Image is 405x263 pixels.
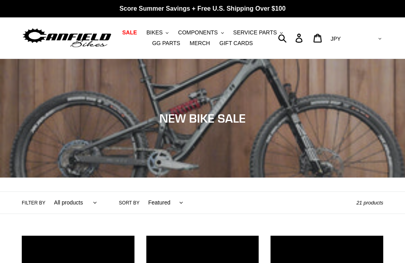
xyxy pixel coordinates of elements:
[119,199,140,206] label: Sort by
[216,38,257,49] a: GIFT CARDS
[356,200,383,206] span: 21 products
[152,40,180,47] span: GG PARTS
[233,29,277,36] span: SERVICE PARTS
[190,40,210,47] span: MERCH
[148,38,184,49] a: GG PARTS
[174,27,227,38] button: COMPONENTS
[118,27,141,38] a: SALE
[22,26,112,49] img: Canfield Bikes
[142,27,172,38] button: BIKES
[178,29,218,36] span: COMPONENTS
[146,29,163,36] span: BIKES
[186,38,214,49] a: MERCH
[229,27,287,38] button: SERVICE PARTS
[22,199,45,206] label: Filter by
[220,40,253,47] span: GIFT CARDS
[122,29,137,36] span: SALE
[159,111,246,125] span: NEW BIKE SALE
